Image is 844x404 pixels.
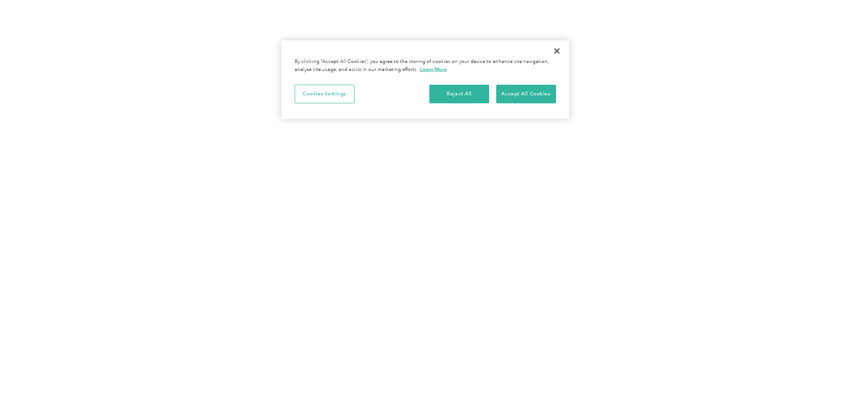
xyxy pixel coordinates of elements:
[281,40,569,119] div: Cookie banner
[420,66,447,72] a: More information about your privacy, opens in a new tab
[429,85,489,103] button: Reject All
[496,85,556,103] button: Accept All Cookies
[295,85,354,103] button: Cookies Settings
[281,40,569,119] div: Privacy
[295,58,556,74] div: By clicking “Accept All Cookies”, you agree to the storing of cookies on your device to enhance s...
[547,41,567,61] button: Close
